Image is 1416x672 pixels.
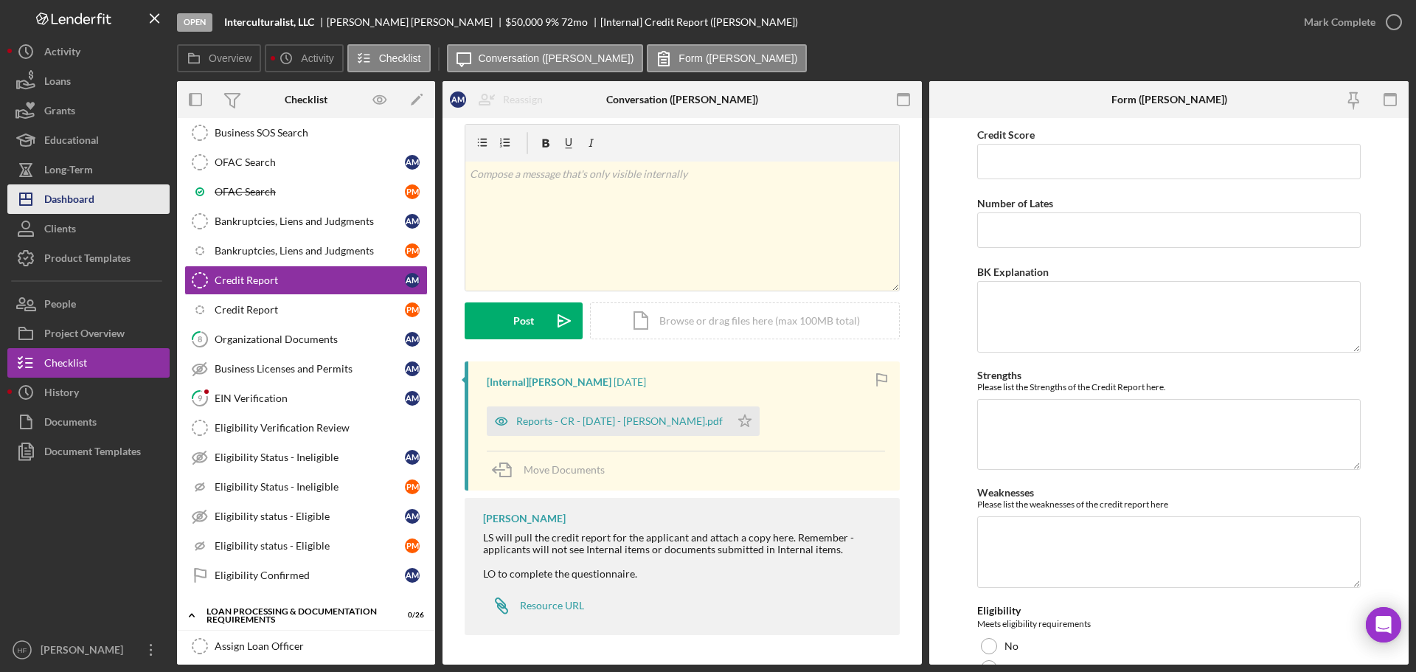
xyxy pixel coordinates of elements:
div: EIN Verification [215,392,405,404]
label: Weaknesses [977,486,1034,499]
div: Credit Report [215,304,405,316]
tspan: 9 [198,393,203,403]
div: A M [405,361,420,376]
a: Eligibility Status - IneligiblePM [184,472,428,502]
div: Project Overview [44,319,125,352]
text: HF [18,646,27,654]
button: Document Templates [7,437,170,466]
div: Please list the Strengths of the Credit Report here. [977,381,1361,392]
button: AMReassign [442,85,558,114]
button: Form ([PERSON_NAME]) [647,44,807,72]
button: Grants [7,96,170,125]
button: Project Overview [7,319,170,348]
button: Activity [7,37,170,66]
div: Checklist [44,348,87,381]
div: P M [405,302,420,317]
div: Resource URL [520,600,584,612]
a: Eligibility status - EligiblePM [184,531,428,561]
div: Business Licenses and Permits [215,363,405,375]
button: Dashboard [7,184,170,214]
label: Checklist [379,52,421,64]
div: A M [405,155,420,170]
a: Eligibility Status - IneligibleAM [184,443,428,472]
div: Eligibility status - Eligible [215,540,405,552]
div: Eligibility status - Eligible [215,510,405,522]
div: A M [405,568,420,583]
div: Mark Complete [1304,7,1375,37]
div: Open [177,13,212,32]
div: History [44,378,79,411]
label: No [1004,640,1018,652]
div: Organizational Documents [215,333,405,345]
label: Form ([PERSON_NAME]) [678,52,797,64]
div: A M [405,332,420,347]
div: Reassign [503,85,543,114]
div: 9 % [545,16,559,28]
label: Credit Score [977,128,1035,141]
div: Eligibility Confirmed [215,569,405,581]
div: Dashboard [44,184,94,218]
button: Checklist [7,348,170,378]
button: History [7,378,170,407]
div: 72 mo [561,16,588,28]
a: Clients [7,214,170,243]
button: Conversation ([PERSON_NAME]) [447,44,644,72]
b: Interculturalist, LLC [224,16,314,28]
div: Eligibility [977,605,1361,617]
div: Bankruptcies, Liens and Judgments [215,215,405,227]
div: OFAC Search [215,156,405,168]
div: People [44,289,76,322]
button: Activity [265,44,343,72]
div: 0 / 26 [398,611,424,620]
button: Move Documents [487,451,619,488]
div: LS will pull the credit report for the applicant and attach a copy here. Remember - applicants wi... [483,532,885,555]
a: Business Licenses and PermitsAM [184,354,428,384]
div: [PERSON_NAME] [PERSON_NAME] [327,16,505,28]
button: HF[PERSON_NAME] [7,635,170,665]
div: Reports - CR - [DATE] - [PERSON_NAME].pdf [516,415,723,427]
span: Move Documents [524,463,605,476]
label: Strengths [977,369,1021,381]
a: Credit ReportPM [184,295,428,325]
a: OFAC SearchPM [184,177,428,207]
div: Loan Processing & Documentation Requirements [206,607,387,624]
div: A M [405,391,420,406]
div: Documents [44,407,97,440]
a: Loans [7,66,170,96]
div: P M [405,479,420,494]
button: Reports - CR - [DATE] - [PERSON_NAME].pdf [487,406,760,436]
div: A M [405,509,420,524]
span: $50,000 [505,15,543,28]
div: [Internal] [PERSON_NAME] [487,376,611,388]
div: Credit Report [215,274,405,286]
label: BK Explanation [977,266,1049,278]
a: Business SOS Search [184,118,428,148]
div: Educational [44,125,99,159]
div: Business SOS Search [215,127,427,139]
a: Eligibility ConfirmedAM [184,561,428,590]
div: P M [405,243,420,258]
label: Overview [209,52,251,64]
div: Loans [44,66,71,100]
div: Please list the weaknesses of the credit report here [977,499,1361,510]
div: P M [405,538,420,553]
div: Eligibility Verification Review [215,422,427,434]
div: LO to complete the questionnaire. [483,568,885,580]
label: Number of Lates [977,197,1053,209]
div: Conversation ([PERSON_NAME]) [606,94,758,105]
a: Bankruptcies, Liens and JudgmentsAM [184,207,428,236]
div: [PERSON_NAME] [483,513,566,524]
div: P M [405,184,420,199]
a: Bankruptcies, Liens and JudgmentsPM [184,236,428,266]
div: Product Templates [44,243,131,277]
div: [Internal] Credit Report ([PERSON_NAME]) [600,16,798,28]
a: Assign Loan Officer [184,631,428,661]
div: Assign Loan Officer [215,640,427,652]
button: Documents [7,407,170,437]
